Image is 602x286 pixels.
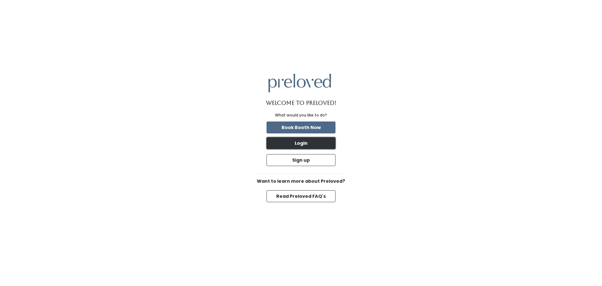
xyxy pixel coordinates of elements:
button: Book Booth Now [267,121,335,133]
button: Read Preloved FAQ's [267,190,335,202]
button: Login [267,137,335,149]
img: preloved logo [268,74,331,92]
h1: Welcome to Preloved! [266,100,336,106]
button: Sign up [267,154,335,166]
div: What would you like to do? [275,112,327,118]
h6: Want to learn more about Preloved? [254,179,348,184]
a: Login [265,136,337,150]
a: Sign up [265,153,337,167]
